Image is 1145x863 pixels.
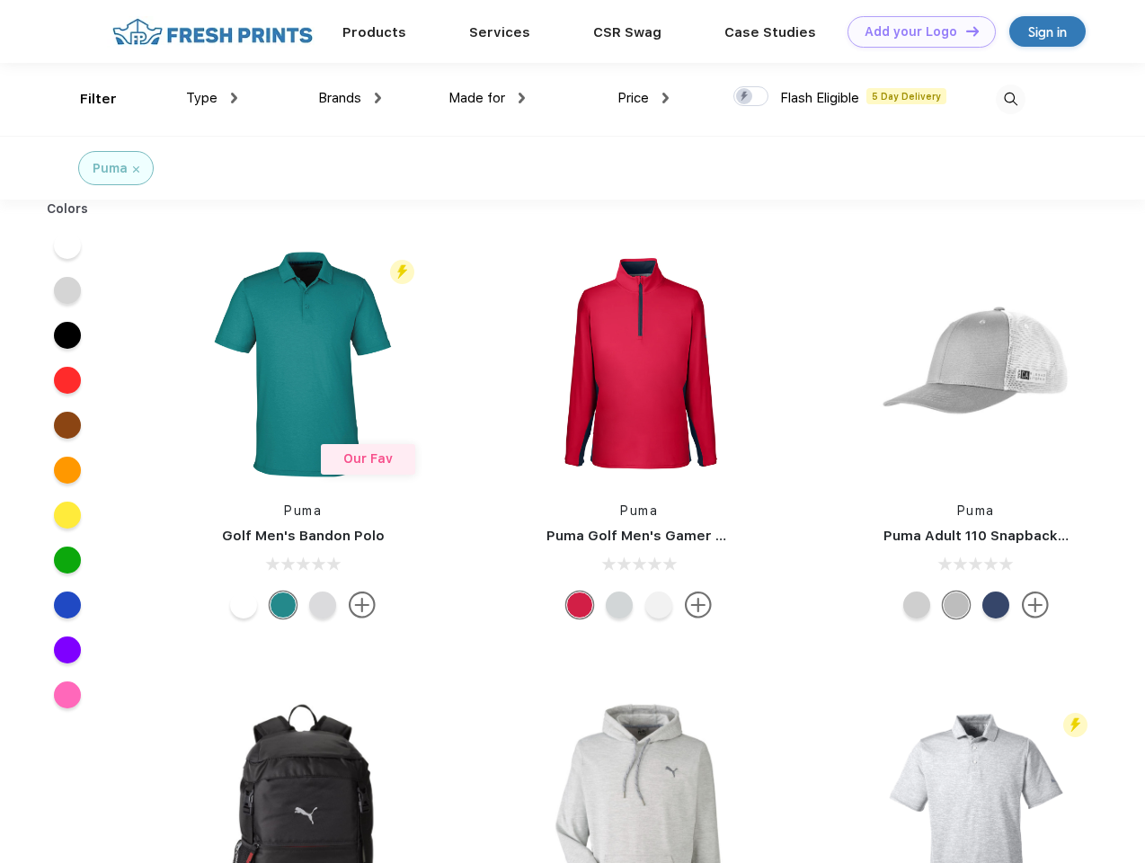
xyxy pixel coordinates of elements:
[857,245,1096,484] img: func=resize&h=266
[107,16,318,48] img: fo%20logo%202.webp
[617,90,649,106] span: Price
[342,24,406,40] a: Products
[996,85,1025,114] img: desktop_search.svg
[309,592,336,618] div: High Rise
[284,503,322,518] a: Puma
[606,592,633,618] div: High Rise
[780,90,859,106] span: Flash Eligible
[1022,592,1049,618] img: more.svg
[519,245,759,484] img: func=resize&h=266
[685,592,712,618] img: more.svg
[33,200,102,218] div: Colors
[93,159,128,178] div: Puma
[620,503,658,518] a: Puma
[957,503,995,518] a: Puma
[231,93,237,103] img: dropdown.png
[1063,713,1087,737] img: flash_active_toggle.svg
[448,90,505,106] span: Made for
[1009,16,1086,47] a: Sign in
[865,24,957,40] div: Add your Logo
[390,260,414,284] img: flash_active_toggle.svg
[343,451,393,466] span: Our Fav
[943,592,970,618] div: Quarry with Brt Whit
[270,592,297,618] div: Green Lagoon
[133,166,139,173] img: filter_cancel.svg
[230,592,257,618] div: Bright White
[966,26,979,36] img: DT
[1028,22,1067,42] div: Sign in
[349,592,376,618] img: more.svg
[982,592,1009,618] div: Peacoat with Qut Shd
[645,592,672,618] div: Bright White
[183,245,422,484] img: func=resize&h=266
[866,88,946,104] span: 5 Day Delivery
[662,93,669,103] img: dropdown.png
[80,89,117,110] div: Filter
[593,24,661,40] a: CSR Swag
[186,90,217,106] span: Type
[903,592,930,618] div: Quarry Brt Whit
[546,528,830,544] a: Puma Golf Men's Gamer Golf Quarter-Zip
[469,24,530,40] a: Services
[222,528,385,544] a: Golf Men's Bandon Polo
[375,93,381,103] img: dropdown.png
[519,93,525,103] img: dropdown.png
[566,592,593,618] div: Ski Patrol
[318,90,361,106] span: Brands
